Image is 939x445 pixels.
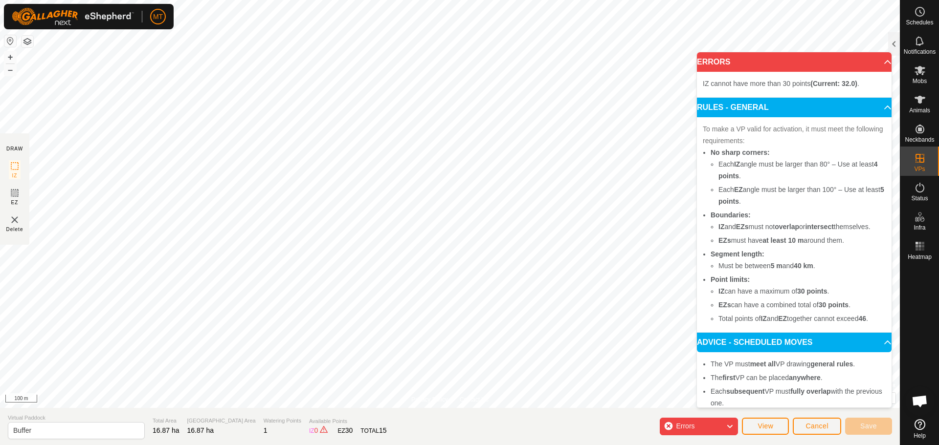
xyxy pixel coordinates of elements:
[718,313,886,324] li: Total points of and together cannot exceed .
[911,195,928,201] span: Status
[718,184,886,207] li: Each angle must be larger than 100° – Use at least .
[697,98,892,117] p-accordion-header: RULES - GENERAL
[750,360,776,368] b: meet all
[711,250,764,258] b: Segment length:
[6,226,23,233] span: Delete
[697,333,892,352] p-accordion-header: ADVICE - SCHEDULED MOVES
[905,386,935,416] div: Open chat
[360,425,386,436] div: TOTAL
[718,236,731,244] b: EZs
[900,415,939,443] a: Help
[718,186,884,205] b: 5 points
[309,417,387,425] span: Available Points
[711,211,751,219] b: Boundaries:
[345,426,353,434] span: 30
[711,148,770,156] b: No sharp corners:
[264,417,301,425] span: Watering Points
[913,78,927,84] span: Mobs
[906,20,933,25] span: Schedules
[858,315,866,322] b: 46
[718,299,886,311] li: can have a combined total of .
[736,223,749,231] b: EZs
[718,234,886,246] li: must have around them.
[703,125,883,145] span: To make a VP valid for activation, it must meet the following requirements:
[819,301,849,309] b: 30 points
[697,117,892,332] p-accordion-content: RULES - GENERAL
[4,35,16,47] button: Reset Map
[697,72,892,97] p-accordion-content: ERRORS
[12,172,18,179] span: IZ
[909,107,930,113] span: Animals
[734,186,743,193] b: EZ
[794,262,813,270] b: 40 km
[805,422,828,430] span: Cancel
[697,339,812,346] span: ADVICE - SCHEDULED MOVES
[734,160,740,168] b: IZ
[187,417,256,425] span: [GEOGRAPHIC_DATA] Area
[914,225,925,231] span: Infra
[908,254,932,260] span: Heatmap
[718,160,878,180] b: 4 points
[12,8,134,25] img: Gallagher Logo
[9,214,21,226] img: VP
[904,49,936,55] span: Notifications
[793,418,841,435] button: Cancel
[153,426,179,434] span: 16.87 ha
[697,352,892,442] p-accordion-content: ADVICE - SCHEDULED MOVES
[411,395,448,404] a: Privacy Policy
[722,374,735,381] b: first
[697,58,730,66] span: ERRORS
[914,433,926,439] span: Help
[711,275,750,283] b: Point limits:
[742,418,789,435] button: View
[4,51,16,63] button: +
[810,80,857,87] b: (Current: 32.0)
[264,426,268,434] span: 1
[905,137,934,143] span: Neckbands
[778,315,787,322] b: EZ
[11,199,19,206] span: EZ
[6,145,23,152] div: DRAW
[22,36,33,47] button: Map Layers
[726,387,765,395] b: subsequent
[153,12,163,22] span: MT
[860,422,877,430] span: Save
[187,426,214,434] span: 16.87 ha
[718,221,886,233] li: and must not or themselves.
[711,385,886,409] li: Each VP must with the previous one.
[379,426,387,434] span: 15
[718,260,886,272] li: Must be between and .
[703,80,859,87] span: IZ cannot have more than 30 points .
[309,425,330,436] div: IZ
[718,158,886,182] li: Each angle must be larger than 80° – Use at least .
[697,52,892,72] p-accordion-header: ERRORS
[845,418,892,435] button: Save
[711,358,886,370] li: The VP must VP drawing .
[758,422,773,430] span: View
[718,285,886,297] li: can have a maximum of .
[337,425,353,436] div: EZ
[775,223,799,231] b: overlap
[718,287,724,295] b: IZ
[914,166,925,172] span: VPs
[711,372,886,383] li: The VP can be placed .
[314,426,318,434] span: 0
[676,422,694,430] span: Errors
[810,360,853,368] b: general rules
[697,104,769,111] span: RULES - GENERAL
[718,223,724,231] b: IZ
[460,395,489,404] a: Contact Us
[805,223,833,231] b: intersect
[762,236,804,244] b: at least 10 m
[8,414,145,422] span: Virtual Paddock
[789,374,821,381] b: anywhere
[153,417,179,425] span: Total Area
[797,287,827,295] b: 30 points
[790,387,830,395] b: fully overlap
[771,262,782,270] b: 5 m
[4,64,16,76] button: –
[760,315,766,322] b: IZ
[718,301,731,309] b: EZs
